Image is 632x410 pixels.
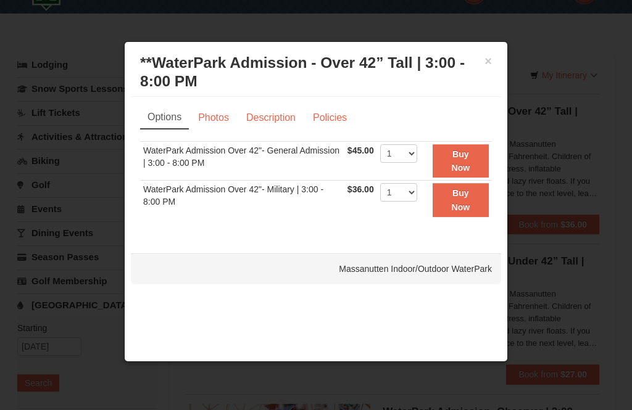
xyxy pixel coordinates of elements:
span: $36.00 [347,184,374,194]
td: WaterPark Admission Over 42"- Military | 3:00 - 8:00 PM [140,181,344,219]
div: Massanutten Indoor/Outdoor WaterPark [131,253,501,284]
strong: Buy Now [452,188,470,211]
td: WaterPark Admission Over 42"- General Admission | 3:00 - 8:00 PM [140,141,344,181]
button: Buy Now [433,144,489,178]
h3: **WaterPark Admission - Over 42” Tall | 3:00 - 8:00 PM [140,54,492,91]
a: Options [140,106,189,129]
button: × [484,55,492,67]
span: $45.00 [347,146,374,155]
a: Policies [305,106,355,129]
strong: Buy Now [452,149,470,173]
a: Photos [190,106,237,129]
a: Description [238,106,304,129]
button: Buy Now [433,183,489,217]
